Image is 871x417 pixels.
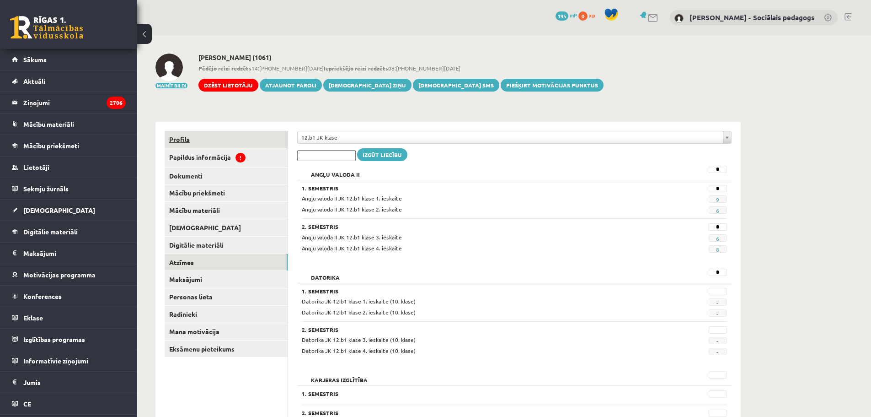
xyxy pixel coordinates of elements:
a: Dzēst lietotāju [198,79,258,92]
span: - [709,298,727,306]
span: Datorika JK 12.b1 klase 2. ieskaite (10. klase) [302,309,416,316]
i: 2706 [107,97,126,109]
a: 0 xp [578,11,599,19]
a: Ziņojumi2706 [12,92,126,113]
span: Sekmju žurnāls [23,184,69,193]
a: Radinieki [165,306,288,323]
a: Mācību priekšmeti [12,135,126,156]
a: Piešķirt motivācijas punktus [501,79,604,92]
a: Mācību priekšmeti [165,184,288,201]
a: 6 [716,235,719,242]
img: Samanta Bogdane [155,54,183,81]
span: 0 [578,11,588,21]
span: 195 [556,11,568,21]
span: Motivācijas programma [23,271,96,279]
b: Iepriekšējo reizi redzēts [324,65,388,72]
a: Konferences [12,286,126,307]
span: Angļu valoda II JK 12.b1 klase 1. ieskaite [302,195,402,202]
a: Atjaunot paroli [260,79,322,92]
a: Digitālie materiāli [12,221,126,242]
span: Digitālie materiāli [23,227,78,236]
a: Mācību materiāli [165,202,288,219]
span: CE [23,400,31,408]
a: Personas lieta [165,288,288,305]
a: Mācību materiāli [12,114,126,135]
span: xp [589,11,595,19]
span: 12.b1 JK klase [301,131,719,143]
a: Sākums [12,49,126,70]
span: Izglītības programas [23,335,85,343]
h3: 2. Semestris [302,326,654,333]
a: [DEMOGRAPHIC_DATA] SMS [413,79,499,92]
legend: Ziņojumi [23,92,126,113]
a: [PERSON_NAME] - Sociālais pedagogs [689,13,814,22]
b: Pēdējo reizi redzēts [198,65,251,72]
h3: 1. Semestris [302,185,654,191]
a: CE [12,393,126,414]
span: Sākums [23,55,47,64]
a: Lietotāji [12,157,126,178]
a: 12.b1 JK klase [298,131,731,143]
span: Mācību priekšmeti [23,141,79,150]
h3: 1. Semestris [302,288,654,294]
a: Izglītības programas [12,329,126,350]
a: Eksāmenu pieteikums [165,341,288,357]
a: Informatīvie ziņojumi [12,350,126,371]
a: Aktuāli [12,70,126,92]
a: 6 [716,207,719,214]
a: 8 [716,246,719,253]
a: Sekmju žurnāls [12,178,126,199]
a: Digitālie materiāli [165,237,288,254]
h3: 1. Semestris [302,390,654,397]
legend: Maksājumi [23,243,126,264]
a: Maksājumi [12,243,126,264]
span: 14:[PHONE_NUMBER][DATE] 08:[PHONE_NUMBER][DATE] [198,64,604,72]
span: Datorika JK 12.b1 klase 3. ieskaite (10. klase) [302,336,416,343]
a: [DEMOGRAPHIC_DATA] [12,200,126,221]
h3: 2. Semestris [302,223,654,230]
span: Lietotāji [23,163,49,171]
span: Informatīvie ziņojumi [23,357,88,365]
h2: Angļu valoda II [302,166,369,175]
span: Datorika JK 12.b1 klase 1. ieskaite (10. klase) [302,298,416,305]
a: 9 [716,196,719,203]
a: [DEMOGRAPHIC_DATA] ziņu [323,79,411,92]
a: Dokumenti [165,168,288,184]
span: Jumis [23,378,41,386]
span: Konferences [23,292,62,300]
img: Dagnija Gaubšteina - Sociālais pedagogs [674,14,684,23]
h2: Karjeras izglītība [302,371,377,380]
span: Aktuāli [23,77,45,85]
a: Profils [165,131,288,148]
span: Angļu valoda II JK 12.b1 klase 3. ieskaite [302,233,402,241]
a: [DEMOGRAPHIC_DATA] [165,219,288,236]
span: Angļu valoda II JK 12.b1 klase 2. ieskaite [302,206,402,213]
span: Mācību materiāli [23,120,74,128]
a: Izgūt liecību [357,148,407,161]
a: Maksājumi [165,271,288,288]
span: [DEMOGRAPHIC_DATA] [23,206,95,214]
span: - [709,309,727,317]
span: - [709,348,727,355]
a: Rīgas 1. Tālmācības vidusskola [10,16,83,39]
span: mP [570,11,577,19]
button: Mainīt bildi [155,83,187,88]
a: 195 mP [556,11,577,19]
a: Jumis [12,372,126,393]
span: Datorika JK 12.b1 klase 4. ieskaite (10. klase) [302,347,416,354]
h3: 2. Semestris [302,410,654,416]
a: Eklase [12,307,126,328]
span: Eklase [23,314,43,322]
span: Angļu valoda II JK 12.b1 klase 4. ieskaite [302,244,402,252]
a: Motivācijas programma [12,264,126,285]
a: Atzīmes [165,254,288,271]
a: Papildus informācija! [165,148,288,167]
span: ! [235,153,246,162]
a: Mana motivācija [165,323,288,340]
h2: Datorika [302,269,349,278]
span: - [709,337,727,344]
h2: [PERSON_NAME] (1061) [198,54,604,61]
